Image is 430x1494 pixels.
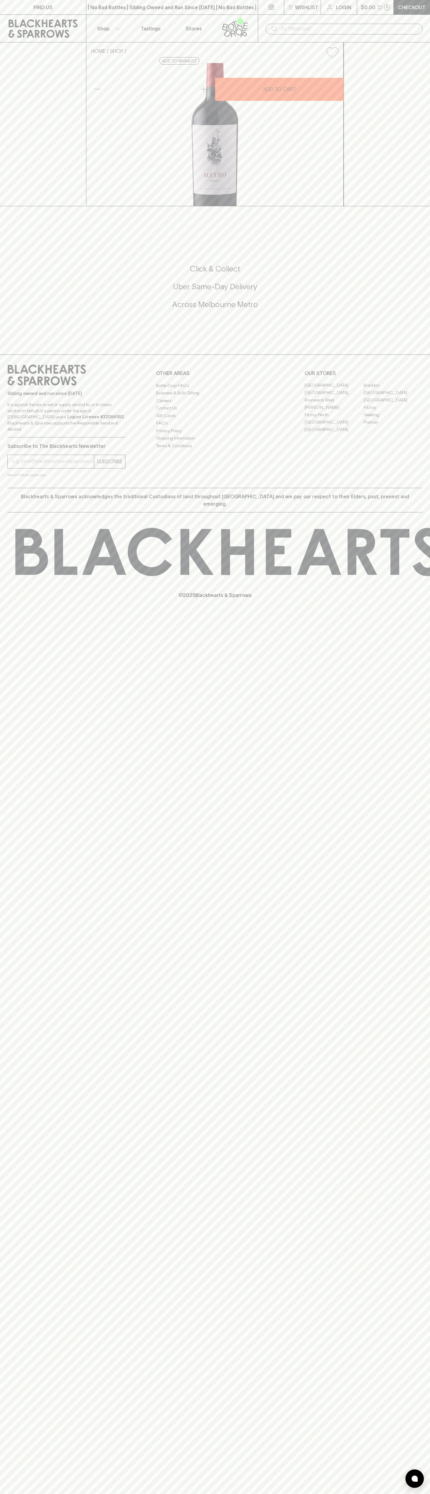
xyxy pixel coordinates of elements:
img: bubble-icon [412,1476,418,1482]
p: We will never spam you [7,472,125,478]
button: Add to wishlist [324,45,341,61]
p: It is against the law to sell or supply alcohol to, or to obtain alcohol on behalf of a person un... [7,401,125,432]
a: FAQ's [156,420,274,427]
a: Geelong [364,411,423,419]
a: Business & Bulk Gifting [156,389,274,397]
a: [GEOGRAPHIC_DATA] [305,389,364,397]
p: Subscribe to The Blackhearts Newsletter [7,442,125,450]
p: 0 [386,6,388,9]
a: Stores [172,15,215,42]
a: Privacy Policy [156,427,274,434]
h5: Uber Same-Day Delivery [7,282,423,292]
strong: Liquor License #32064953 [67,414,124,419]
a: [GEOGRAPHIC_DATA] [305,426,364,433]
img: 25037.png [86,63,343,206]
p: SUBSCRIBE [97,458,123,465]
a: Gift Cards [156,412,274,419]
p: Stores [186,25,202,32]
a: Shipping Information [156,435,274,442]
p: OTHER AREAS [156,370,274,377]
a: HOME [91,48,105,54]
a: Fitzroy North [305,411,364,419]
a: Terms & Conditions [156,442,274,449]
a: [GEOGRAPHIC_DATA] [305,382,364,389]
p: ADD TO CART [263,85,296,93]
input: Try "Pinot noir" [280,24,418,34]
a: [PERSON_NAME] [305,404,364,411]
input: e.g. jane@blackheartsandsparrows.com.au [12,456,94,466]
p: OUR STORES [305,370,423,377]
button: Add to wishlist [159,57,199,65]
p: Blackhearts & Sparrows acknowledges the traditional Custodians of land throughout [GEOGRAPHIC_DAT... [12,493,418,508]
div: Call to action block [7,239,423,342]
a: Bottle Drop FAQ's [156,382,274,389]
p: Checkout [398,4,426,11]
p: Login [336,4,351,11]
a: Contact Us [156,405,274,412]
a: [GEOGRAPHIC_DATA] [305,419,364,426]
a: [GEOGRAPHIC_DATA] [364,389,423,397]
a: Fitzroy [364,404,423,411]
a: Careers [156,397,274,404]
p: FIND US [34,4,53,11]
a: [GEOGRAPHIC_DATA] [364,397,423,404]
a: Tastings [129,15,172,42]
h5: Across Melbourne Metro [7,299,423,310]
button: SUBSCRIBE [94,455,125,468]
p: Sibling owned and run since [DATE] [7,390,125,397]
button: Shop [86,15,129,42]
a: Braddon [364,382,423,389]
p: Tastings [141,25,160,32]
p: Wishlist [295,4,318,11]
h5: Click & Collect [7,264,423,274]
a: Prahran [364,419,423,426]
p: $0.00 [361,4,376,11]
button: ADD TO CART [215,78,344,101]
p: Shop [97,25,109,32]
a: Brunswick West [305,397,364,404]
a: SHOP [110,48,123,54]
